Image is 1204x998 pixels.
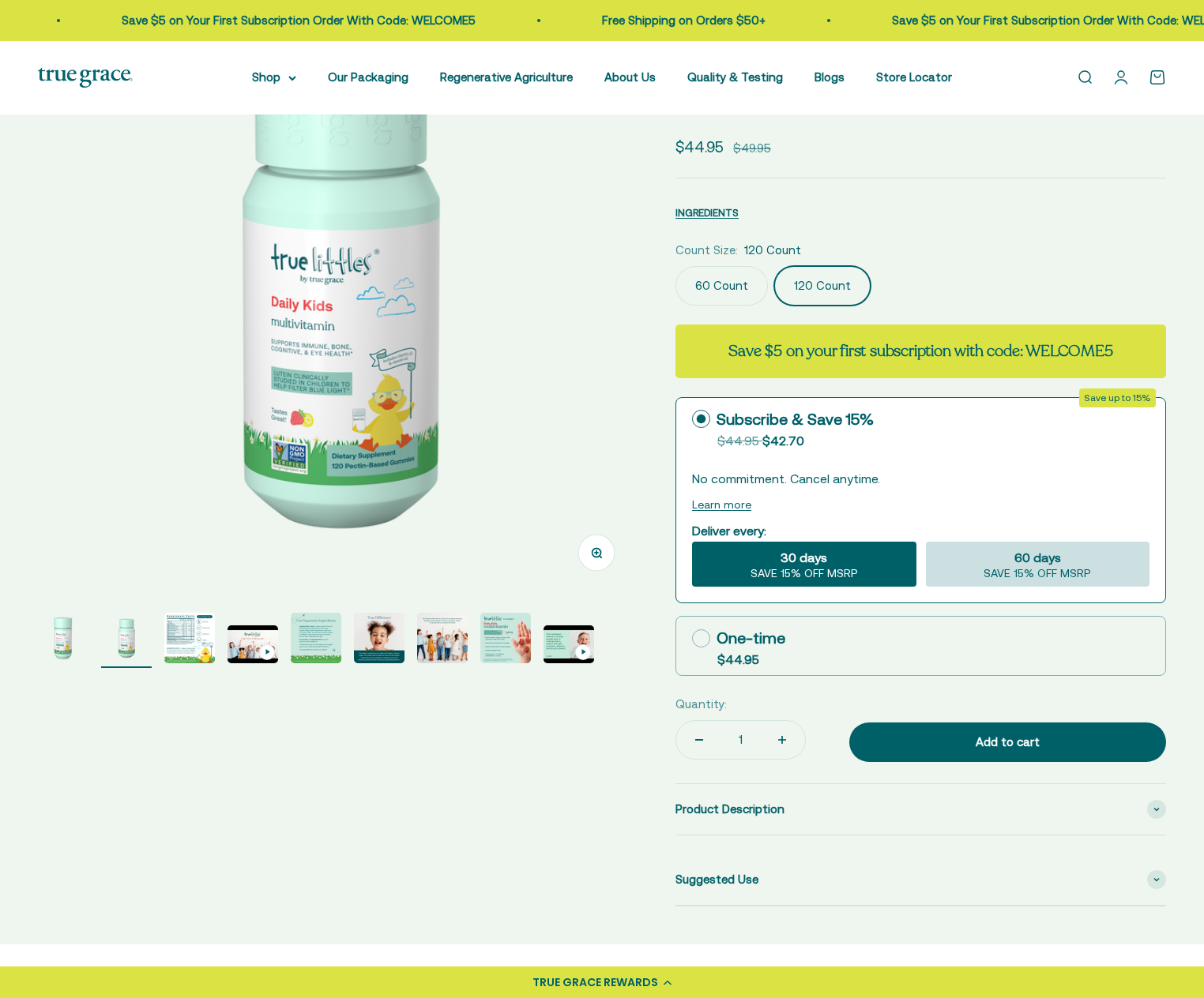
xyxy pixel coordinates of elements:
div: Add to cart [881,733,1134,752]
img: True Littles® Daily Kids Multivitamin [291,613,341,663]
button: Go to item 6 [354,613,404,668]
a: About Us [604,70,656,84]
button: Go to item 4 [228,625,278,668]
a: Free Shipping on Orders $50+ [600,13,763,27]
button: Decrease quantity [676,721,722,759]
summary: Suggested Use [675,854,1166,905]
img: True Littles® Daily Kids Multivitamin [354,613,404,663]
span: Product Description [675,800,784,819]
img: True Littles® Daily Kids Multivitamin [164,613,215,663]
button: Go to item 2 [101,613,152,668]
button: Add to cart [849,722,1166,762]
img: True Littles® Daily Kids Multivitamin [417,613,468,663]
button: Go to item 8 [480,613,531,668]
legend: Count Size: [675,241,738,260]
summary: Product Description [675,784,1166,835]
a: Store Locator [876,70,952,84]
sale-price: $44.95 [675,135,724,159]
strong: Save $5 on your first subscription with code: WELCOME5 [728,340,1112,362]
p: Save $5 on Your First Subscription Order With Code: WELCOME5 [119,11,473,30]
img: True Littles® Daily Kids Multivitamin [480,613,531,663]
a: Regenerative Agriculture [440,70,573,84]
button: Go to item 5 [291,613,341,668]
span: Suggested Use [675,870,758,889]
button: Increase quantity [759,721,805,759]
div: TRUE GRACE REWARDS [532,974,658,991]
span: 120 Count [744,241,801,260]
button: Go to item 7 [417,613,468,668]
a: Blogs [815,70,845,84]
img: True Littles® Daily Kids Multivitamin [38,613,88,663]
button: Go to item 1 [38,613,88,668]
compare-at-price: $49.95 [733,139,771,158]
summary: Shop [252,68,296,87]
button: Go to item 9 [544,625,594,668]
img: True Littles® Daily Kids Multivitamin [101,613,152,663]
label: Quantity: [675,695,727,714]
button: INGREDIENTS [675,203,739,222]
span: INGREDIENTS [675,207,739,219]
a: Our Packaging [328,70,408,84]
button: Go to item 3 [164,613,215,668]
a: Quality & Testing [687,70,783,84]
